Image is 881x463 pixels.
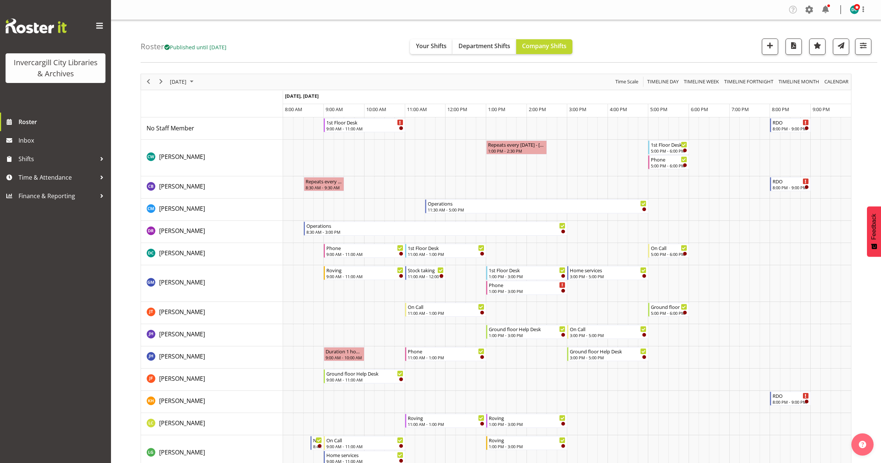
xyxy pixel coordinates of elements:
[324,369,405,383] div: Joanne Forbes"s event - Ground floor Help Desk Begin From Friday, October 10, 2025 at 9:00:00 AM ...
[871,214,877,240] span: Feedback
[159,374,205,383] a: [PERSON_NAME]
[141,42,226,51] h4: Roster
[610,106,627,113] span: 4:00 PM
[489,281,565,289] div: Phone
[786,39,802,55] button: Download a PDF of the roster for the current day
[326,451,403,459] div: Home services
[615,77,639,86] span: Time Scale
[770,177,811,191] div: Chris Broad"s event - RDO Begin From Friday, October 10, 2025 at 8:00:00 PM GMT+13:00 Ends At Fri...
[159,204,205,213] a: [PERSON_NAME]
[169,77,187,86] span: [DATE]
[408,347,484,355] div: Phone
[773,399,809,405] div: 8:00 PM - 9:00 PM
[648,140,689,154] div: Catherine Wilson"s event - 1st Floor Desk Begin From Friday, October 10, 2025 at 5:00:00 PM GMT+1...
[770,392,811,406] div: Kaela Harley"s event - RDO Begin From Friday, October 10, 2025 at 8:00:00 PM GMT+13:00 Ends At Fr...
[410,39,453,54] button: Your Shifts
[144,77,154,86] button: Previous
[306,184,343,190] div: 8:30 AM - 9:30 AM
[691,106,708,113] span: 6:00 PM
[159,153,205,161] span: [PERSON_NAME]
[489,436,565,444] div: Roving
[732,106,749,113] span: 7:00 PM
[310,436,324,450] div: Lisa Griffiths"s event - Newspapers Begin From Friday, October 10, 2025 at 8:40:00 AM GMT+13:00 E...
[159,448,205,457] a: [PERSON_NAME]
[408,414,484,422] div: Roving
[569,106,586,113] span: 3:00 PM
[447,106,467,113] span: 12:00 PM
[19,135,107,146] span: Inbox
[489,414,565,422] div: Roving
[778,77,820,86] span: Timeline Month
[453,39,516,54] button: Department Shifts
[405,303,486,317] div: Glen Tomlinson"s event - On Call Begin From Friday, October 10, 2025 at 11:00:00 AM GMT+13:00 End...
[159,330,205,339] a: [PERSON_NAME]
[159,249,205,257] span: [PERSON_NAME]
[141,346,283,369] td: Jillian Hunter resource
[651,163,687,169] div: 5:00 PM - 6:00 PM
[141,302,283,324] td: Glen Tomlinson resource
[326,251,403,257] div: 9:00 AM - 11:00 AM
[285,106,302,113] span: 8:00 AM
[159,419,205,427] span: [PERSON_NAME]
[813,106,830,113] span: 9:00 PM
[324,266,405,280] div: Gabriel McKay Smith"s event - Roving Begin From Friday, October 10, 2025 at 9:00:00 AM GMT+13:00 ...
[567,325,648,339] div: Jill Harpur"s event - On Call Begin From Friday, October 10, 2025 at 3:00:00 PM GMT+13:00 Ends At...
[428,207,646,213] div: 11:30 AM - 5:00 PM
[651,156,687,163] div: Phone
[141,369,283,391] td: Joanne Forbes resource
[164,43,226,51] span: Published until [DATE]
[147,124,194,133] a: No Staff Member
[159,330,205,338] span: [PERSON_NAME]
[326,266,403,274] div: Roving
[646,77,680,86] button: Timeline Day
[19,153,96,164] span: Shifts
[486,266,567,280] div: Gabriel McKay Smith"s event - 1st Floor Desk Begin From Friday, October 10, 2025 at 1:00:00 PM GM...
[405,414,486,428] div: Linda Cooper"s event - Roving Begin From Friday, October 10, 2025 at 11:00:00 AM GMT+13:00 Ends A...
[326,126,403,131] div: 9:00 AM - 11:00 AM
[823,77,850,86] button: Month
[326,443,403,449] div: 9:00 AM - 11:00 AM
[416,42,447,50] span: Your Shifts
[773,177,809,185] div: RDO
[723,77,775,86] button: Fortnight
[408,251,484,257] div: 11:00 AM - 1:00 PM
[405,266,446,280] div: Gabriel McKay Smith"s event - Stock taking Begin From Friday, October 10, 2025 at 11:00:00 AM GMT...
[141,243,283,265] td: Donald Cunningham resource
[141,413,283,435] td: Linda Cooper resource
[773,126,809,131] div: 8:00 PM - 9:00 PM
[614,77,640,86] button: Time Scale
[13,57,98,79] div: Invercargill City Libraries & Archives
[489,332,565,338] div: 1:00 PM - 3:00 PM
[650,106,668,113] span: 5:00 PM
[651,303,687,310] div: Ground floor Help Desk
[770,118,811,132] div: No Staff Member"s event - RDO Begin From Friday, October 10, 2025 at 8:00:00 PM GMT+13:00 Ends At...
[326,119,403,126] div: 1st Floor Desk
[141,265,283,302] td: Gabriel McKay Smith resource
[489,443,565,449] div: 1:00 PM - 3:00 PM
[850,5,859,14] img: donald-cunningham11616.jpg
[159,278,205,286] span: [PERSON_NAME]
[489,288,565,294] div: 1:00 PM - 3:00 PM
[324,347,364,361] div: Jillian Hunter"s event - Duration 1 hours - Jillian Hunter Begin From Friday, October 10, 2025 at...
[777,77,821,86] button: Timeline Month
[570,273,646,279] div: 3:00 PM - 5:00 PM
[326,273,403,279] div: 9:00 AM - 11:00 AM
[141,221,283,243] td: Debra Robinson resource
[651,251,687,257] div: 5:00 PM - 6:00 PM
[529,106,546,113] span: 2:00 PM
[567,266,648,280] div: Gabriel McKay Smith"s event - Home services Begin From Friday, October 10, 2025 at 3:00:00 PM GMT...
[313,443,322,449] div: 8:40 AM - 9:00 AM
[6,19,67,33] img: Rosterit website logo
[522,42,566,50] span: Company Shifts
[326,106,343,113] span: 9:00 AM
[683,77,720,86] button: Timeline Week
[486,325,567,339] div: Jill Harpur"s event - Ground floor Help Desk Begin From Friday, October 10, 2025 at 1:00:00 PM GM...
[867,206,881,257] button: Feedback - Show survey
[159,182,205,190] span: [PERSON_NAME]
[773,119,809,126] div: RDO
[304,177,344,191] div: Chris Broad"s event - Repeats every friday - Chris Broad Begin From Friday, October 10, 2025 at 8...
[167,74,198,90] div: October 10, 2025
[428,200,646,207] div: Operations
